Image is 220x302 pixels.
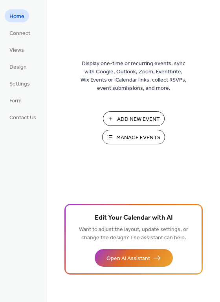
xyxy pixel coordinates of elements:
a: Design [5,60,31,73]
a: Form [5,94,26,107]
span: Manage Events [116,134,160,142]
a: Connect [5,26,35,39]
span: Want to adjust the layout, update settings, or change the design? The assistant can help. [79,224,188,243]
a: Settings [5,77,35,90]
span: Display one-time or recurring events, sync with Google, Outlook, Zoom, Eventbrite, Wix Events or ... [81,60,187,93]
span: Connect [9,29,30,38]
a: Views [5,43,29,56]
button: Manage Events [102,130,165,144]
span: Home [9,13,24,21]
span: Contact Us [9,114,36,122]
span: Views [9,46,24,55]
span: Add New Event [117,115,160,124]
button: Add New Event [103,111,165,126]
button: Open AI Assistant [95,249,173,267]
span: Edit Your Calendar with AI [95,213,173,224]
span: Form [9,97,22,105]
span: Open AI Assistant [106,255,150,263]
span: Design [9,63,27,71]
a: Contact Us [5,111,41,124]
span: Settings [9,80,30,88]
a: Home [5,9,29,22]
